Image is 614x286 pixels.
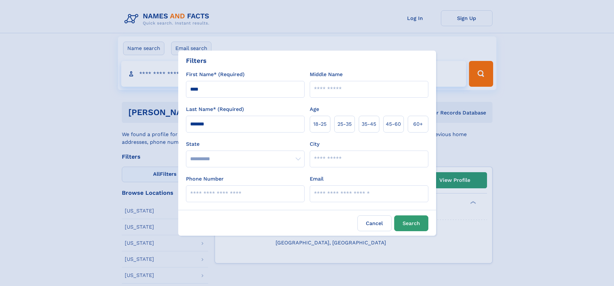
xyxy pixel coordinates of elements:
[394,215,428,231] button: Search
[310,105,319,113] label: Age
[337,120,352,128] span: 25‑35
[357,215,392,231] label: Cancel
[186,56,207,65] div: Filters
[186,71,245,78] label: First Name* (Required)
[186,105,244,113] label: Last Name* (Required)
[413,120,423,128] span: 60+
[310,140,319,148] label: City
[362,120,376,128] span: 35‑45
[386,120,401,128] span: 45‑60
[186,140,305,148] label: State
[186,175,224,183] label: Phone Number
[310,71,343,78] label: Middle Name
[313,120,326,128] span: 18‑25
[310,175,324,183] label: Email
